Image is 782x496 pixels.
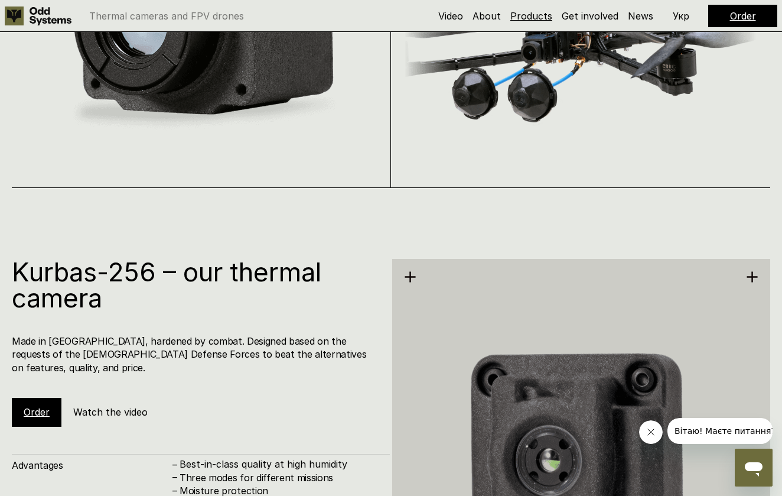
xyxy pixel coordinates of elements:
[12,459,171,472] h4: Advantages
[172,471,177,484] h4: –
[473,10,501,22] a: About
[12,259,378,311] h1: Kurbas-256 – our thermal camera
[438,10,463,22] a: Video
[89,11,244,21] p: Thermal cameras and FPV drones
[510,10,552,22] a: Products
[639,420,663,444] iframe: Close message
[73,406,148,419] h5: Watch the video
[667,418,773,444] iframe: Message from company
[12,335,378,374] h4: Made in [GEOGRAPHIC_DATA], hardened by combat. Designed based on the requests of the [DEMOGRAPHIC...
[628,10,653,22] a: News
[172,458,177,471] h4: –
[735,449,773,487] iframe: Button to launch messaging window
[673,11,689,21] p: Укр
[562,10,618,22] a: Get involved
[7,8,108,18] span: Вітаю! Маєте питання?
[180,459,378,470] p: Best-in-class quality at high humidity
[180,471,378,484] h4: Three modes for different missions
[24,406,50,418] a: Order
[730,10,756,22] a: Order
